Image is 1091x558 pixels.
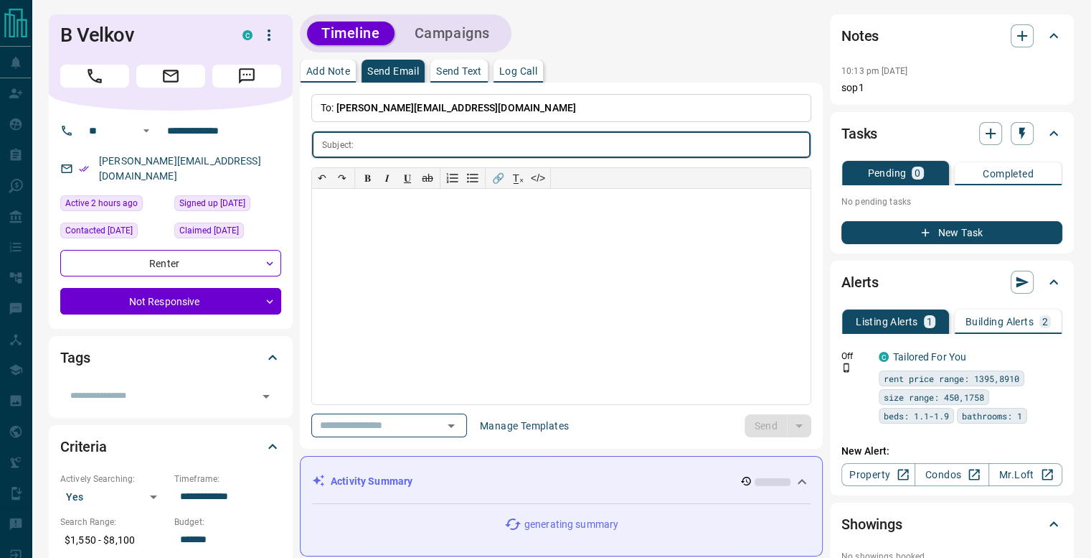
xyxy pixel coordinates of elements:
p: Search Range: [60,516,167,529]
button: T̲ₓ [508,168,528,188]
div: Tasks [841,116,1062,151]
button: Bullet list [463,168,483,188]
button: ↶ [312,168,332,188]
h1: B Velkov [60,24,221,47]
h2: Tags [60,346,90,369]
div: Tue Oct 14 2025 [60,195,167,215]
button: Campaigns [400,22,504,45]
svg: Email Verified [79,164,89,174]
h2: Criteria [60,435,107,458]
p: generating summary [524,517,618,532]
p: New Alert: [841,444,1062,459]
p: Off [841,350,870,363]
h2: Notes [841,24,879,47]
span: Call [60,65,129,88]
p: 10:13 pm [DATE] [841,66,907,76]
p: Listing Alerts [856,317,918,327]
p: Add Note [306,66,350,76]
p: No pending tasks [841,191,1062,213]
div: Sat Sep 06 2025 [60,223,167,243]
h2: Tasks [841,122,877,145]
p: To: [311,94,811,122]
span: [PERSON_NAME][EMAIL_ADDRESS][DOMAIN_NAME] [336,102,576,113]
p: 2 [1042,317,1048,327]
button: Numbered list [443,168,463,188]
p: Timeframe: [174,473,281,485]
a: [PERSON_NAME][EMAIL_ADDRESS][DOMAIN_NAME] [99,155,261,182]
p: Budget: [174,516,281,529]
a: Tailored For You [893,351,966,363]
p: Send Email [367,66,419,76]
p: Send Text [436,66,482,76]
button: 𝑰 [377,168,397,188]
span: Message [212,65,281,88]
div: Renter [60,250,281,276]
button: 🔗 [488,168,508,188]
div: Tue Aug 19 2025 [174,195,281,215]
button: </> [528,168,548,188]
span: Email [136,65,205,88]
p: Activity Summary [331,474,412,489]
div: condos.ca [879,352,889,362]
button: Manage Templates [471,414,577,437]
div: Yes [60,485,167,508]
a: Mr.Loft [988,463,1062,486]
h2: Showings [841,513,902,536]
button: 𝐔 [397,168,417,188]
div: Tue Aug 19 2025 [174,223,281,243]
p: Subject: [322,139,354,152]
p: 1 [927,317,932,327]
button: Open [138,122,155,139]
p: Pending [867,168,906,178]
button: Open [441,416,461,436]
p: 0 [915,168,920,178]
span: size range: 450,1758 [884,390,984,404]
span: Contacted [DATE] [65,223,133,238]
s: ab [422,172,433,184]
span: rent price range: 1395,8910 [884,371,1019,386]
button: ab [417,168,438,188]
p: Actively Searching: [60,473,167,485]
div: Alerts [841,265,1062,299]
svg: Push Notification Only [841,363,851,373]
div: Criteria [60,429,281,464]
p: Building Alerts [965,317,1034,327]
div: split button [745,414,811,437]
p: sop1 [841,80,1062,96]
a: Property [841,463,915,486]
button: Open [256,386,276,406]
h2: Alerts [841,271,879,294]
span: 𝐔 [404,172,411,184]
a: Condos [915,463,988,486]
button: 𝐁 [357,168,377,188]
button: Timeline [307,22,395,45]
p: Completed [983,169,1034,179]
div: condos.ca [242,30,252,40]
div: Showings [841,507,1062,541]
button: ↷ [332,168,352,188]
p: $1,550 - $8,100 [60,529,167,552]
span: Signed up [DATE] [179,196,245,210]
div: Tags [60,340,281,375]
div: Activity Summary [312,468,811,495]
span: bathrooms: 1 [962,409,1022,423]
span: beds: 1.1-1.9 [884,409,949,423]
button: New Task [841,221,1062,244]
span: Active 2 hours ago [65,196,138,210]
div: Notes [841,19,1062,53]
span: Claimed [DATE] [179,223,239,238]
div: Not Responsive [60,288,281,315]
p: Log Call [499,66,537,76]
